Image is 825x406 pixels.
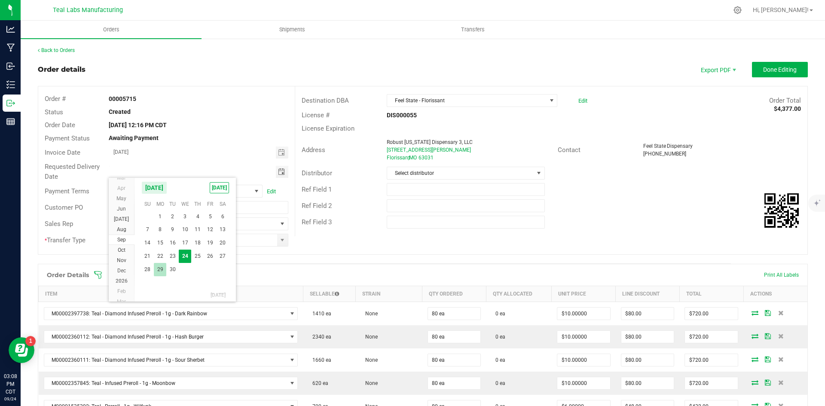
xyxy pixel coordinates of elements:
[387,95,546,107] span: Feel State - Florissant
[141,263,154,276] span: 28
[217,236,229,250] span: 20
[179,223,191,236] span: 10
[191,236,204,250] td: Thursday, September 18, 2025
[109,134,159,141] strong: Awaiting Payment
[141,198,154,211] th: Su
[679,286,743,302] th: Total
[166,250,179,263] span: 23
[6,80,15,89] inline-svg: Inventory
[114,216,129,222] span: [DATE]
[217,210,229,223] td: Saturday, September 6, 2025
[667,143,693,149] span: Dispensary
[141,250,154,263] td: Sunday, September 21, 2025
[53,6,123,14] span: Teal Labs Manufacturing
[204,250,217,263] span: 26
[45,187,89,195] span: Payment Terms
[117,299,126,305] span: Mar
[45,163,100,180] span: Requested Delivery Date
[179,210,191,223] span: 3
[308,357,331,363] span: 1660 ea
[154,250,166,263] td: Monday, September 22, 2025
[141,236,154,250] span: 14
[6,25,15,34] inline-svg: Analytics
[4,396,17,402] p: 09/24
[141,223,154,236] td: Sunday, September 7, 2025
[774,357,787,362] span: Delete Order Detail
[361,380,378,386] span: None
[154,223,166,236] td: Monday, September 8, 2025
[92,26,131,34] span: Orders
[117,226,126,232] span: Aug
[45,204,83,211] span: Customer PO
[154,198,166,211] th: Mo
[558,146,581,154] span: Contact
[166,198,179,211] th: Tu
[179,250,191,263] span: 24
[179,210,191,223] td: Wednesday, September 3, 2025
[45,236,86,244] span: Transfer Type
[25,336,36,346] iframe: Resource center unread badge
[217,250,229,263] span: 27
[774,333,787,339] span: Delete Order Detail
[204,223,217,236] span: 12
[491,334,505,340] span: 0 ea
[449,26,496,34] span: Transfers
[557,377,610,389] input: 0
[621,354,674,366] input: 0
[387,112,417,119] strong: DIS000055
[38,47,75,53] a: Back to Orders
[154,236,166,250] span: 15
[117,268,126,274] span: Dec
[179,236,191,250] span: 17
[9,337,34,363] iframe: Resource center
[685,308,738,320] input: 0
[179,223,191,236] td: Wednesday, September 10, 2025
[166,223,179,236] td: Tuesday, September 9, 2025
[141,181,167,194] span: [DATE]
[685,331,738,343] input: 0
[752,62,808,77] button: Done Editing
[44,377,287,389] span: M00002357845: Teal - Infused Preroll - 1g - Moonbow
[387,139,473,145] span: Robust [US_STATE] Dispensary 3, LLC
[141,236,154,250] td: Sunday, September 14, 2025
[302,97,349,104] span: Destination DBA
[361,311,378,317] span: None
[6,62,15,70] inline-svg: Inbound
[45,134,90,142] span: Payment Status
[217,210,229,223] span: 6
[166,250,179,263] td: Tuesday, September 23, 2025
[44,377,298,390] span: NO DATA FOUND
[44,307,298,320] span: NO DATA FOUND
[217,236,229,250] td: Saturday, September 20, 2025
[6,117,15,126] inline-svg: Reports
[621,377,674,389] input: 0
[761,333,774,339] span: Save Order Detail
[44,354,287,366] span: M00002360111: Teal - Diamond Infused Preroll - 1g - Sour Sherbet
[39,286,303,302] th: Item
[761,310,774,315] span: Save Order Detail
[45,108,63,116] span: Status
[4,372,17,396] p: 03:08 PM CDT
[6,99,15,107] inline-svg: Outbound
[302,202,332,210] span: Ref Field 2
[276,147,288,159] span: Toggle calendar
[692,62,743,77] li: Export PDF
[191,250,204,263] td: Thursday, September 25, 2025
[166,236,179,250] td: Tuesday, September 16, 2025
[191,198,204,211] th: Th
[302,146,325,154] span: Address
[154,210,166,223] span: 1
[45,149,80,156] span: Invoice Date
[154,236,166,250] td: Monday, September 15, 2025
[753,6,809,13] span: Hi, [PERSON_NAME]!
[308,311,331,317] span: 1410 ea
[118,247,125,253] span: Oct
[743,286,807,302] th: Actions
[141,263,154,276] td: Sunday, September 28, 2025
[761,380,774,385] span: Save Order Detail
[764,193,799,228] qrcode: 00005715
[21,21,202,39] a: Orders
[141,223,154,236] span: 7
[621,308,674,320] input: 0
[419,155,434,161] span: 63031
